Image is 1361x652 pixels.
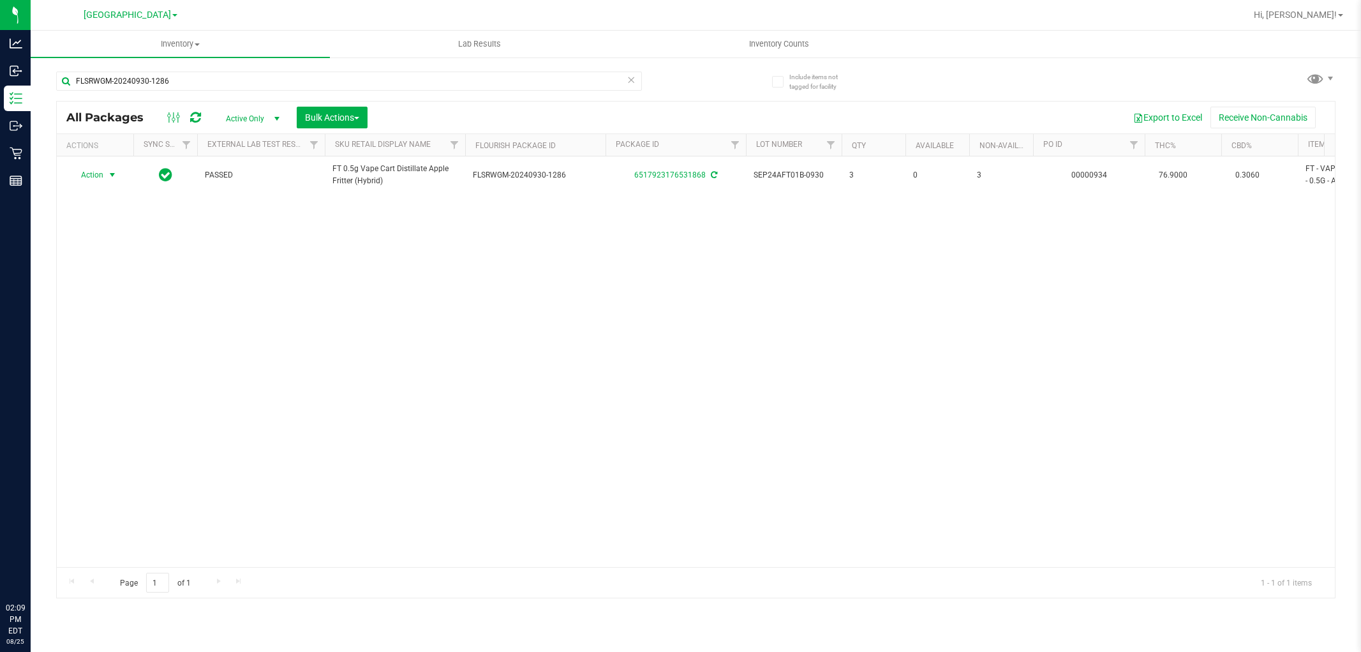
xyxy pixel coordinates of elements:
[144,140,193,149] a: Sync Status
[475,141,556,150] a: Flourish Package ID
[13,550,51,588] iframe: Resource center
[31,38,330,50] span: Inventory
[332,163,457,187] span: FT 0.5g Vape Cart Distillate Apple Fritter (Hybrid)
[913,169,962,181] span: 0
[304,134,325,156] a: Filter
[159,166,172,184] span: In Sync
[105,166,121,184] span: select
[31,31,330,57] a: Inventory
[709,171,717,179] span: Sync from Compliance System
[977,169,1025,181] span: 3
[732,38,826,50] span: Inventory Counts
[634,171,706,179] a: 6517923176531868
[444,134,465,156] a: Filter
[10,119,22,132] inline-svg: Outbound
[10,64,22,77] inline-svg: Inbound
[1210,107,1316,128] button: Receive Non-Cannabis
[10,174,22,187] inline-svg: Reports
[629,31,928,57] a: Inventory Counts
[616,140,659,149] a: Package ID
[305,112,359,123] span: Bulk Actions
[109,573,201,593] span: Page of 1
[70,166,104,184] span: Action
[756,140,802,149] a: Lot Number
[1254,10,1337,20] span: Hi, [PERSON_NAME]!
[207,140,308,149] a: External Lab Test Result
[1308,140,1349,149] a: Item Name
[66,141,128,150] div: Actions
[849,169,898,181] span: 3
[725,134,746,156] a: Filter
[10,92,22,105] inline-svg: Inventory
[6,637,25,646] p: 08/25
[297,107,368,128] button: Bulk Actions
[789,72,853,91] span: Include items not tagged for facility
[1155,141,1176,150] a: THC%
[10,147,22,160] inline-svg: Retail
[1229,166,1266,185] span: 0.3060
[56,72,642,91] input: Search Package ID, Item Name, SKU, Lot or Part Number...
[6,602,25,637] p: 02:09 PM EDT
[979,141,1036,150] a: Non-Available
[66,110,156,125] span: All Packages
[1125,107,1210,128] button: Export to Excel
[335,140,431,149] a: Sku Retail Display Name
[916,141,954,150] a: Available
[330,31,629,57] a: Lab Results
[1152,166,1194,185] span: 76.9000
[205,169,317,181] span: PASSED
[441,38,518,50] span: Lab Results
[10,37,22,50] inline-svg: Analytics
[1071,171,1107,179] a: 00000934
[627,72,636,88] span: Clear
[821,134,842,156] a: Filter
[473,169,598,181] span: FLSRWGM-20240930-1286
[1124,134,1145,156] a: Filter
[852,141,866,150] a: Qty
[84,10,171,20] span: [GEOGRAPHIC_DATA]
[146,573,169,593] input: 1
[1043,140,1062,149] a: PO ID
[176,134,197,156] a: Filter
[1251,573,1322,592] span: 1 - 1 of 1 items
[1231,141,1252,150] a: CBD%
[754,169,834,181] span: SEP24AFT01B-0930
